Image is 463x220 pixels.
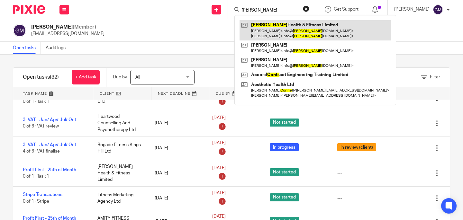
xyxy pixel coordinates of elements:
div: Brigade Fitness Kings Hill Ltd [91,138,149,158]
span: 0 of 6 · VAT review [23,124,59,129]
button: Clear [303,5,309,12]
p: Due by [113,74,127,80]
a: + Add task [72,70,100,84]
div: [DATE] [148,192,206,205]
div: [PERSON_NAME] Health & Fitness Limited [91,160,149,186]
div: Fitness Marketing Agency Ltd [91,189,149,208]
div: --- [337,120,342,126]
span: (32) [50,75,59,80]
span: Not started [270,168,299,176]
span: Not started [270,193,299,201]
span: 0 of 1 · Task 1 [23,99,49,104]
a: 3_VAT - Jan/ Apr/ Jul/ Oct [23,143,76,147]
p: [EMAIL_ADDRESS][DOMAIN_NAME] [31,31,104,37]
div: Heartwood Counselling And Psychotherapy Ltd [91,110,149,136]
img: svg%3E [13,24,26,37]
input: Search [241,8,299,13]
h1: Open tasks [23,74,59,81]
div: [DATE] [148,167,206,180]
span: [DATE] [212,166,226,170]
a: Stripe Transactions [23,192,62,197]
span: All [135,75,140,80]
span: In progress [270,143,299,151]
span: 4 of 6 · VAT finalise [23,149,60,154]
span: Not started [270,119,299,127]
img: svg%3E [433,4,443,15]
a: Open tasks [13,42,41,54]
span: (Member) [73,24,96,30]
img: Pixie [13,5,45,14]
div: [DATE] [148,142,206,154]
div: [DATE] [148,117,206,129]
span: 0 of 1 · Stripe [23,199,49,204]
a: Audit logs [46,42,70,54]
span: [DATE] [212,141,226,145]
div: --- [337,170,342,176]
span: Filter [430,75,440,79]
span: In review (client) [337,143,376,151]
p: [PERSON_NAME] [394,6,430,13]
span: Get Support [334,7,359,12]
h2: [PERSON_NAME] [31,24,104,31]
span: 0 of 1 · Task 1 [23,174,49,179]
span: [DATE] [212,116,226,120]
span: [DATE] [212,191,226,195]
a: 3_VAT - Jan/ Apr/ Jul/ Oct [23,118,76,122]
a: Profit First - 25th of Month [23,168,76,172]
div: --- [337,195,342,201]
span: [DATE] [212,214,226,219]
